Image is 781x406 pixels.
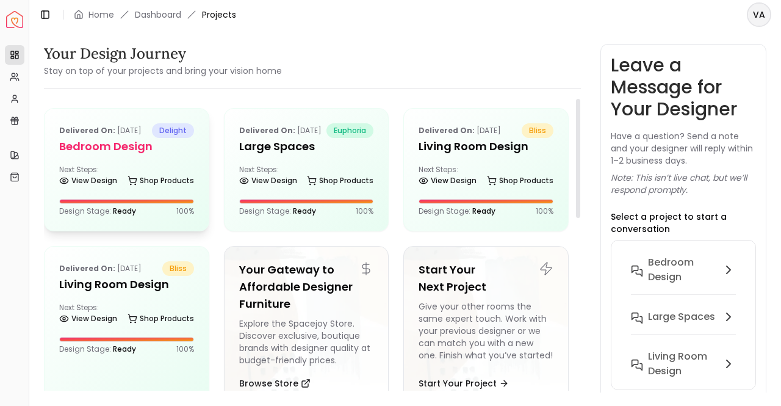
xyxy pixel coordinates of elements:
[611,130,756,167] p: Have a question? Send a note and your designer will reply within 1–2 business days.
[44,65,282,77] small: Stay on top of your projects and bring your vision home
[113,344,136,354] span: Ready
[6,11,23,28] a: Spacejoy
[419,371,509,396] button: Start Your Project
[176,206,194,216] p: 100 %
[648,255,716,285] h6: Bedroom Design
[152,123,194,138] span: delight
[522,123,553,138] span: bliss
[648,349,716,379] h6: Living Room Design
[611,211,756,235] p: Select a project to start a conversation
[419,261,553,295] h5: Start Your Next Project
[59,261,142,276] p: [DATE]
[59,172,117,189] a: View Design
[239,123,322,138] p: [DATE]
[472,206,495,216] span: Ready
[239,317,374,366] div: Explore the Spacejoy Store. Discover exclusive, boutique brands with designer quality at budget-f...
[419,125,475,136] b: Delivered on:
[176,344,194,354] p: 100 %
[239,165,374,189] div: Next Steps:
[135,9,181,21] a: Dashboard
[59,344,136,354] p: Design Stage:
[239,172,297,189] a: View Design
[239,138,374,155] h5: Large Spaces
[59,303,194,327] div: Next Steps:
[747,2,771,27] button: VA
[356,206,373,216] p: 100 %
[326,123,373,138] span: euphoria
[419,172,477,189] a: View Design
[239,125,295,136] b: Delivered on:
[487,172,553,189] a: Shop Products
[74,9,236,21] nav: breadcrumb
[59,206,136,216] p: Design Stage:
[88,9,114,21] a: Home
[59,263,115,274] b: Delivered on:
[611,54,756,120] h3: Leave a Message for Your Designer
[44,44,282,63] h3: Your Design Journey
[621,344,746,399] button: Living Room Design
[59,123,142,138] p: [DATE]
[162,261,194,276] span: bliss
[59,165,194,189] div: Next Steps:
[128,172,194,189] a: Shop Products
[113,206,136,216] span: Ready
[59,125,115,136] b: Delivered on:
[293,206,316,216] span: Ready
[419,123,501,138] p: [DATE]
[128,310,194,327] a: Shop Products
[419,138,553,155] h5: Living Room Design
[621,250,746,305] button: Bedroom Design
[239,261,374,313] h5: Your Gateway to Affordable Designer Furniture
[536,206,553,216] p: 100 %
[621,305,746,344] button: Large Spaces
[59,310,117,327] a: View Design
[748,4,770,26] span: VA
[419,165,553,189] div: Next Steps:
[419,206,495,216] p: Design Stage:
[6,11,23,28] img: Spacejoy Logo
[59,138,194,155] h5: Bedroom Design
[419,300,553,366] div: Give your other rooms the same expert touch. Work with your previous designer or we can match you...
[202,9,236,21] span: Projects
[239,371,311,396] button: Browse Store
[239,206,316,216] p: Design Stage:
[648,310,715,324] h6: Large Spaces
[307,172,373,189] a: Shop Products
[59,276,194,293] h5: Living Room Design
[611,172,756,196] p: Note: This isn’t live chat, but we’ll respond promptly.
